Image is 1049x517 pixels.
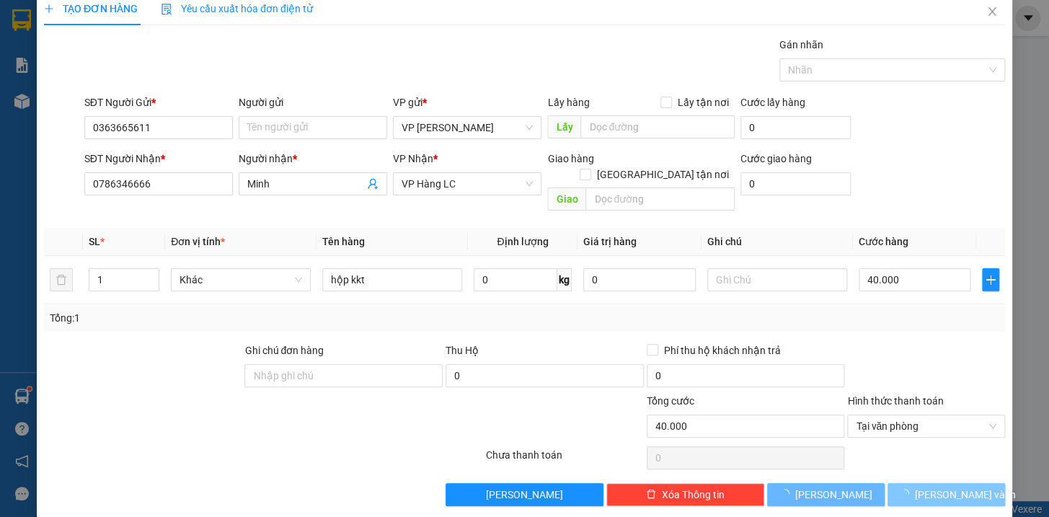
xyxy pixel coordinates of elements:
[84,94,233,110] div: SĐT Người Gửi
[8,12,80,84] img: logo.jpg
[446,345,479,356] span: Thu Hộ
[606,483,764,506] button: deleteXóa Thông tin
[161,4,172,15] img: icon
[672,94,735,110] span: Lấy tận nơi
[87,34,176,58] b: Sao Việt
[779,489,795,499] span: loading
[740,97,805,108] label: Cước lấy hàng
[557,268,572,291] span: kg
[662,487,725,503] span: Xóa Thông tin
[547,153,593,164] span: Giao hàng
[888,483,1005,506] button: [PERSON_NAME] và In
[707,268,847,291] input: Ghi Chú
[402,173,533,195] span: VP Hàng LC
[859,236,908,247] span: Cước hàng
[50,310,406,326] div: Tổng: 1
[547,187,585,211] span: Giao
[583,236,637,247] span: Giá trị hàng
[856,415,996,437] span: Tại văn phòng
[779,39,823,50] label: Gán nhãn
[486,487,563,503] span: [PERSON_NAME]
[740,116,851,139] input: Cước lấy hàng
[322,268,462,291] input: VD: Bàn, Ghế
[44,4,54,14] span: plus
[983,274,999,286] span: plus
[795,487,872,503] span: [PERSON_NAME]
[497,236,548,247] span: Định lượng
[647,395,694,407] span: Tổng cước
[547,115,580,138] span: Lấy
[446,483,603,506] button: [PERSON_NAME]
[740,172,851,195] input: Cước giao hàng
[50,268,73,291] button: delete
[740,153,812,164] label: Cước giao hàng
[767,483,885,506] button: [PERSON_NAME]
[583,268,696,291] input: 0
[367,178,379,190] span: user-add
[84,151,233,167] div: SĐT Người Nhận
[986,6,998,17] span: close
[44,3,138,14] span: TẠO ĐƠN HÀNG
[244,345,324,356] label: Ghi chú đơn hàng
[239,94,387,110] div: Người gửi
[244,364,443,387] input: Ghi chú đơn hàng
[171,236,225,247] span: Đơn vị tính
[547,97,589,108] span: Lấy hàng
[393,153,433,164] span: VP Nhận
[585,187,735,211] input: Dọc đường
[89,236,100,247] span: SL
[180,269,302,291] span: Khác
[915,487,1016,503] span: [PERSON_NAME] và In
[393,94,541,110] div: VP gửi
[982,268,999,291] button: plus
[402,117,533,138] span: VP Gia Lâm
[484,447,645,472] div: Chưa thanh toán
[161,3,313,14] span: Yêu cầu xuất hóa đơn điện tử
[580,115,735,138] input: Dọc đường
[701,228,853,256] th: Ghi chú
[646,489,656,500] span: delete
[899,489,915,499] span: loading
[591,167,735,182] span: [GEOGRAPHIC_DATA] tận nơi
[658,343,787,358] span: Phí thu hộ khách nhận trả
[192,12,348,35] b: [DOMAIN_NAME]
[239,151,387,167] div: Người nhận
[847,395,943,407] label: Hình thức thanh toán
[76,84,348,174] h2: VP Nhận: VP Hàng LC
[322,236,365,247] span: Tên hàng
[8,84,116,107] h2: 4SHKSULG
